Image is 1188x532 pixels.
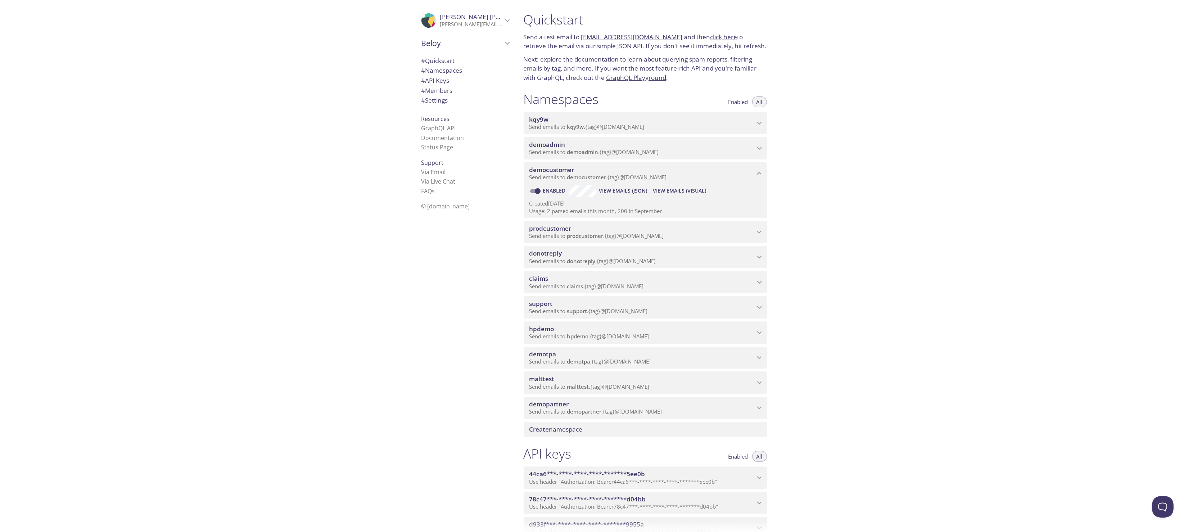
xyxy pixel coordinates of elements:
[567,283,583,290] span: claims
[421,143,453,151] a: Status Page
[421,168,446,176] a: Via Email
[529,307,648,315] span: Send emails to . {tag} @[DOMAIN_NAME]
[529,425,549,433] span: Create
[524,321,767,344] div: hpdemo namespace
[524,296,767,319] div: support namespace
[421,38,503,48] span: Beloy
[524,397,767,419] div: demopartner namespace
[567,123,584,130] span: kqy9w
[529,425,583,433] span: namespace
[421,66,462,75] span: Namespaces
[529,140,565,149] span: demoadmin
[567,232,604,239] span: prodcustomer
[524,221,767,243] div: prodcustomer namespace
[416,9,515,32] div: Deepraj Khedekar
[529,383,650,390] span: Send emails to . {tag} @[DOMAIN_NAME]
[529,224,572,233] span: prodcustomer
[432,187,435,195] span: s
[524,12,767,28] h1: Quickstart
[529,257,656,265] span: Send emails to . {tag} @[DOMAIN_NAME]
[524,347,767,369] div: demotpa namespace
[524,162,767,185] div: democustomer namespace
[567,408,602,415] span: demopartner
[421,57,425,65] span: #
[421,134,464,142] a: Documentation
[416,95,515,105] div: Team Settings
[529,249,562,257] span: donotreply
[581,33,683,41] a: [EMAIL_ADDRESS][DOMAIN_NAME]
[524,271,767,293] div: claims namespace
[440,13,539,21] span: [PERSON_NAME] [PERSON_NAME]
[529,299,553,308] span: support
[529,173,667,181] span: Send emails to . {tag} @[DOMAIN_NAME]
[440,21,503,28] p: [PERSON_NAME][EMAIL_ADDRESS][DOMAIN_NAME]
[529,115,549,123] span: kqy9w
[421,177,456,185] a: Via Live Chat
[567,307,587,315] span: support
[752,451,767,462] button: All
[575,55,619,63] a: documentation
[752,96,767,107] button: All
[529,166,574,174] span: democustomer
[416,34,515,53] div: Beloy
[542,187,569,194] a: Enabled
[416,56,515,66] div: Quickstart
[524,32,767,51] p: Send a test email to and then to retrieve the email via our simple JSON API. If you don't see it ...
[421,202,470,210] span: © [DOMAIN_NAME]
[416,66,515,76] div: Namespaces
[421,159,444,167] span: Support
[524,112,767,134] div: kqy9w namespace
[421,86,425,95] span: #
[524,422,767,437] div: Create namespace
[567,173,606,181] span: democustomer
[421,115,450,123] span: Resources
[606,73,667,82] a: GraphQL Playground
[529,333,649,340] span: Send emails to . {tag} @[DOMAIN_NAME]
[710,33,737,41] a: click here
[529,358,651,365] span: Send emails to . {tag} @[DOMAIN_NAME]
[529,408,662,415] span: Send emails to . {tag} @[DOMAIN_NAME]
[524,446,572,462] h1: API keys
[529,283,644,290] span: Send emails to . {tag} @[DOMAIN_NAME]
[524,137,767,159] div: demoadmin namespace
[1152,496,1174,518] iframe: Help Scout Beacon - Open
[529,350,556,358] span: demotpa
[529,375,555,383] span: malttest
[421,124,456,132] a: GraphQL API
[524,371,767,394] div: malttest namespace
[599,186,647,195] span: View Emails (JSON)
[529,200,761,207] p: Created [DATE]
[724,96,753,107] button: Enabled
[416,76,515,86] div: API Keys
[529,232,664,239] span: Send emails to . {tag} @[DOMAIN_NAME]
[421,187,435,195] a: FAQ
[421,96,448,104] span: Settings
[421,96,425,104] span: #
[567,257,596,265] span: donotreply
[524,91,599,107] h1: Namespaces
[567,358,591,365] span: demotpa
[524,246,767,268] div: donotreply namespace
[421,76,425,85] span: #
[421,86,453,95] span: Members
[653,186,706,195] span: View Emails (Visual)
[529,400,569,408] span: demopartner
[567,383,589,390] span: malttest
[567,333,589,340] span: hpdemo
[529,207,761,215] p: Usage: 2 parsed emails this month, 200 in September
[529,148,659,155] span: Send emails to . {tag} @[DOMAIN_NAME]
[596,185,650,197] button: View Emails (JSON)
[529,274,548,283] span: claims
